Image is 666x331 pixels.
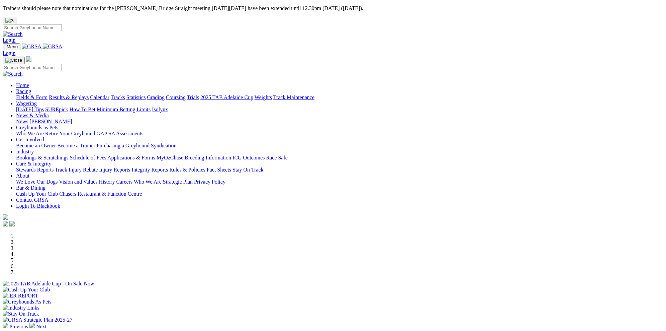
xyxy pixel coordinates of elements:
[16,88,31,94] a: Racing
[126,94,146,100] a: Statistics
[16,125,58,130] a: Greyhounds as Pets
[3,24,62,31] input: Search
[49,94,89,100] a: Results & Replays
[99,179,115,185] a: History
[16,203,60,209] a: Login To Blackbook
[45,131,95,136] a: Retire Your Greyhound
[3,64,62,71] input: Search
[99,167,130,173] a: Injury Reports
[3,57,25,64] button: Toggle navigation
[45,107,68,112] a: SUREpick
[16,82,29,88] a: Home
[147,94,165,100] a: Grading
[3,293,38,299] img: IER REPORT
[232,155,265,160] a: ICG Outcomes
[3,221,8,226] img: facebook.svg
[70,155,106,160] a: Schedule of Fees
[194,179,225,185] a: Privacy Policy
[3,324,29,329] a: Previous
[207,167,231,173] a: Fact Sheets
[3,305,39,311] img: Industry Links
[152,107,168,112] a: Isolynx
[5,18,14,23] img: X
[3,43,20,50] button: Toggle navigation
[55,167,98,173] a: Track Injury Rebate
[16,107,44,112] a: [DATE] Tips
[16,179,58,185] a: We Love Our Dogs
[3,17,16,24] button: Close
[3,50,15,56] a: Login
[16,197,48,203] a: Contact GRSA
[16,185,45,191] a: Bar & Dining
[9,221,15,226] img: twitter.svg
[134,179,162,185] a: Who We Are
[16,155,68,160] a: Bookings & Scratchings
[29,119,72,124] a: [PERSON_NAME]
[26,56,31,62] img: logo-grsa-white.png
[266,155,287,160] a: Race Safe
[3,281,94,287] img: 2025 TAB Adelaide Cup - On Sale Now
[16,131,44,136] a: Who We Are
[16,113,49,118] a: News & Media
[16,137,44,142] a: Get Involved
[16,107,663,113] div: Wagering
[107,155,155,160] a: Applications & Forms
[232,167,263,173] a: Stay On Track
[57,143,95,148] a: Become a Trainer
[16,94,663,101] div: Racing
[16,179,663,185] div: About
[5,58,22,63] img: Close
[29,324,46,329] a: Next
[3,214,8,220] img: logo-grsa-white.png
[3,311,39,317] img: Stay On Track
[16,191,663,197] div: Bar & Dining
[116,179,132,185] a: Careers
[16,94,47,100] a: Fields & Form
[111,94,125,100] a: Tracks
[16,167,663,173] div: Care & Integrity
[187,94,199,100] a: Trials
[185,155,231,160] a: Breeding Information
[97,131,144,136] a: GAP SA Assessments
[97,143,150,148] a: Purchasing a Greyhound
[16,143,663,149] div: Get Involved
[70,107,96,112] a: How To Bet
[3,323,8,328] img: chevron-left-pager-white.svg
[43,44,63,50] img: GRSA
[3,5,663,11] p: Trainers should please note that nominations for the [PERSON_NAME] Bridge Straight meeting [DATE]...
[16,101,37,106] a: Wagering
[166,94,186,100] a: Coursing
[36,324,46,329] span: Next
[3,37,15,43] a: Login
[157,155,183,160] a: MyOzChase
[3,317,72,323] img: GRSA Strategic Plan 2025-27
[22,44,41,50] img: GRSA
[16,155,663,161] div: Industry
[3,299,52,305] img: Greyhounds As Pets
[273,94,314,100] a: Track Maintenance
[7,44,18,49] span: Menu
[163,179,193,185] a: Strategic Plan
[16,191,58,197] a: Cash Up Your Club
[131,167,168,173] a: Integrity Reports
[151,143,176,148] a: Syndication
[59,179,97,185] a: Vision and Values
[59,191,142,197] a: Chasers Restaurant & Function Centre
[16,149,34,154] a: Industry
[255,94,272,100] a: Weights
[16,143,56,148] a: Become an Owner
[200,94,253,100] a: 2025 TAB Adelaide Cup
[16,131,663,137] div: Greyhounds as Pets
[9,324,28,329] span: Previous
[29,323,35,328] img: chevron-right-pager-white.svg
[16,167,54,173] a: Stewards Reports
[3,71,23,77] img: Search
[90,94,109,100] a: Calendar
[3,31,23,37] img: Search
[16,119,663,125] div: News & Media
[16,173,29,179] a: About
[16,161,52,167] a: Care & Integrity
[97,107,151,112] a: Minimum Betting Limits
[169,167,205,173] a: Rules & Policies
[3,287,50,293] img: Cash Up Your Club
